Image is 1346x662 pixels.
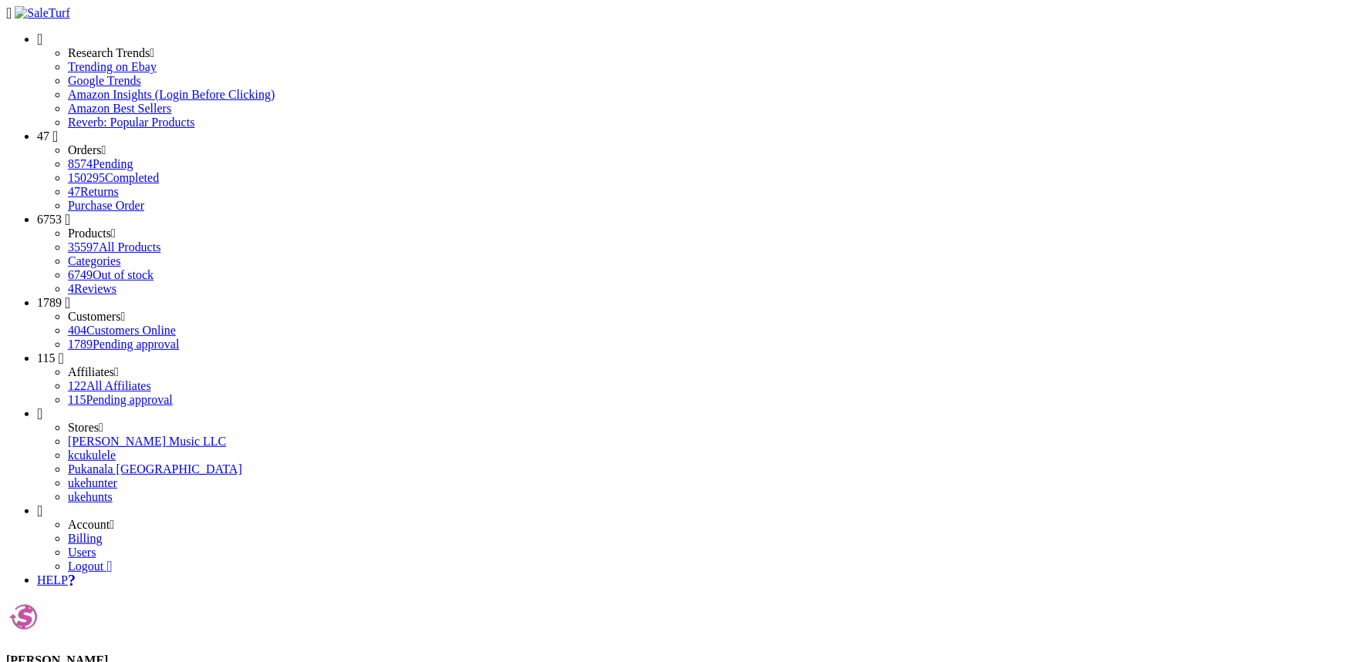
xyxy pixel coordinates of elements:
span: 404 [68,324,86,337]
span: 6753 [37,213,62,226]
span: 4 [68,282,74,295]
li: Account [68,518,1340,532]
a: ukehunter [68,476,117,489]
a: Billing [68,532,102,545]
span: 150295 [68,171,105,184]
a: Amazon Best Sellers [68,102,1340,116]
span: 115 [37,351,55,365]
a: 404Customers Online [68,324,176,337]
span: 122 [68,379,86,392]
a: Categories [68,254,120,267]
a: 115Pending approval [68,393,173,406]
li: Affiliates [68,365,1340,379]
li: Products [68,227,1340,240]
li: Stores [68,421,1340,435]
a: Amazon Insights (Login Before Clicking) [68,88,1340,102]
span: 8574 [68,157,93,170]
a: 150295Completed [68,171,159,184]
a: Google Trends [68,74,1340,88]
a: Purchase Order [68,199,144,212]
img: Amber Helgren [6,600,41,634]
a: 6749Out of stock [68,268,153,281]
a: ukehunts [68,490,113,503]
a: 1789Pending approval [68,338,179,351]
a: 8574Pending [68,157,1340,171]
li: Research Trends [68,46,1340,60]
a: 122All Affiliates [68,379,151,392]
a: Reverb: Popular Products [68,116,1340,129]
span: 47 [68,185,80,198]
span: 35597 [68,240,99,254]
span: 47 [37,129,49,143]
span: 115 [68,393,86,406]
a: Users [68,546,96,559]
a: HELP [37,573,76,586]
li: Orders [68,143,1340,157]
a: Trending on Ebay [68,60,1340,74]
span: 1789 [37,296,62,309]
a: kcukulele [68,449,116,462]
a: Logout [68,560,113,573]
span: HELP [37,573,68,586]
a: 35597All Products [68,240,160,254]
span: 6749 [68,268,93,281]
span: 1789 [68,338,93,351]
img: SaleTurf [15,6,69,20]
li: Customers [68,310,1340,324]
a: 47Returns [68,185,119,198]
a: Pukanala [GEOGRAPHIC_DATA] [68,462,242,475]
a: [PERSON_NAME] Music LLC [68,435,226,448]
span: Logout [68,560,103,573]
a: 4Reviews [68,282,116,295]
